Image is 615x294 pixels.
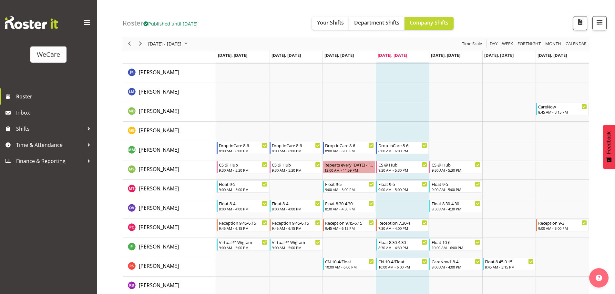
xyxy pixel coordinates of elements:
span: Time & Attendance [16,140,84,150]
div: 9:00 AM - 3:00 PM [538,226,587,231]
span: [PERSON_NAME] [139,166,179,173]
div: October 06 - 12, 2025 [146,37,191,51]
div: 9:00 AM - 5:00 PM [325,187,374,192]
td: Matthew Brewer resource [123,122,216,141]
button: Timeline Day [489,40,499,48]
div: 8:00 AM - 4:00 PM [219,206,268,211]
button: October 2025 [147,40,190,48]
button: Month [565,40,588,48]
a: [PERSON_NAME] [139,243,179,250]
div: Penny Clyne-Moffat"s event - Reception 9.45-6.15 Begin From Monday, October 6, 2025 at 9:45:00 AM... [217,219,269,231]
div: Monique Telford"s event - Float 9-5 Begin From Wednesday, October 8, 2025 at 9:00:00 AM GMT+13:00... [323,180,375,193]
div: Float 8.45-3.15 [485,258,534,265]
div: CS @ Hub [378,161,427,168]
div: 9:30 AM - 5:30 PM [272,167,321,173]
div: Matthew Mckenzie"s event - Drop-inCare 8-6 Begin From Monday, October 6, 2025 at 8:00:00 AM GMT+1... [217,142,269,154]
div: Rhianne Sharples"s event - CN 10-4/Float Begin From Wednesday, October 8, 2025 at 10:00:00 AM GMT... [323,258,375,270]
div: Float 8-4 [219,200,268,207]
div: CS @ Hub [272,161,321,168]
span: Inbox [16,108,94,117]
div: 9:00 AM - 5:00 PM [378,187,427,192]
div: 9:30 AM - 5:30 PM [432,167,480,173]
td: John Ko resource [123,64,216,83]
span: [DATE] - [DATE] [148,40,182,48]
div: 8:45 AM - 3:15 PM [538,109,587,115]
a: [PERSON_NAME] [139,204,179,212]
button: Next [136,40,145,48]
span: [PERSON_NAME] [139,224,179,231]
div: Drop-inCare 8-6 [325,142,374,148]
span: Department Shifts [354,19,399,26]
span: [PERSON_NAME] [139,185,179,192]
div: 7:30 AM - 4:00 PM [378,226,427,231]
div: Repeats every [DATE] - [PERSON_NAME] [324,161,374,168]
div: Mehreen Sardar"s event - CS @ Hub Begin From Thursday, October 9, 2025 at 9:30:00 AM GMT+13:00 En... [376,161,429,173]
span: [DATE], [DATE] [218,52,247,58]
span: calendar [565,40,587,48]
td: Mehreen Sardar resource [123,160,216,180]
span: Time Scale [461,40,483,48]
div: 8:00 AM - 6:00 PM [378,148,427,153]
td: Rhianne Sharples resource [123,257,216,277]
div: Matthew Mckenzie"s event - Drop-inCare 8-6 Begin From Thursday, October 9, 2025 at 8:00:00 AM GMT... [376,142,429,154]
span: Finance & Reporting [16,156,84,166]
div: 8:00 AM - 6:00 PM [325,148,374,153]
div: Float 8-4 [272,200,321,207]
span: [PERSON_NAME] [139,146,179,153]
td: Lainie Montgomery resource [123,83,216,102]
button: Feedback - Show survey [603,125,615,169]
div: CareNow1 8-4 [432,258,480,265]
a: [PERSON_NAME] [139,88,179,96]
span: [PERSON_NAME] [139,243,179,250]
span: Feedback [606,131,612,154]
span: [DATE], [DATE] [272,52,301,58]
div: 8:00 AM - 4:00 PM [272,206,321,211]
div: 9:45 AM - 6:15 PM [219,226,268,231]
span: Your Shifts [317,19,344,26]
div: Pooja Prabhu"s event - Virtual @ Wigram Begin From Tuesday, October 7, 2025 at 9:00:00 AM GMT+13:... [270,238,322,251]
span: Fortnight [517,40,541,48]
div: 12:00 AM - 11:59 PM [324,167,374,173]
div: Drop-inCare 8-6 [378,142,427,148]
div: 8:00 AM - 4:00 PM [432,264,480,269]
div: Reception 9.45-6.15 [219,219,268,226]
button: Previous [125,40,134,48]
div: Float 9-5 [325,181,374,187]
div: CS @ Hub [432,161,480,168]
div: Float 8.30-4.30 [378,239,427,245]
span: Week [501,40,514,48]
span: [DATE], [DATE] [324,52,354,58]
div: Virtual @ Wigram [272,239,321,245]
div: 8:30 AM - 4:30 PM [432,206,480,211]
img: Rosterit website logo [5,16,58,29]
span: [PERSON_NAME] [139,69,179,76]
div: Matthew Mckenzie"s event - Drop-inCare 8-6 Begin From Tuesday, October 7, 2025 at 8:00:00 AM GMT+... [270,142,322,154]
div: Reception 9-3 [538,219,587,226]
div: 9:45 AM - 6:15 PM [325,226,374,231]
div: Monique Telford"s event - Float 9-5 Begin From Monday, October 6, 2025 at 9:00:00 AM GMT+13:00 En... [217,180,269,193]
div: Penny Clyne-Moffat"s event - Reception 9.45-6.15 Begin From Wednesday, October 8, 2025 at 9:45:00... [323,219,375,231]
div: Rhianne Sharples"s event - CN 10-4/Float Begin From Thursday, October 9, 2025 at 10:00:00 AM GMT+... [376,258,429,270]
span: [DATE], [DATE] [431,52,460,58]
a: [PERSON_NAME] [139,127,179,134]
a: [PERSON_NAME] [139,165,179,173]
a: [PERSON_NAME] [139,68,179,76]
span: [DATE], [DATE] [378,52,407,58]
div: 9:45 AM - 6:15 PM [272,226,321,231]
div: next period [135,37,146,51]
span: Published until [DATE] [143,20,198,27]
span: [PERSON_NAME] [139,282,179,289]
div: Drop-inCare 8-6 [219,142,268,148]
div: Pooja Prabhu"s event - Float 8.30-4.30 Begin From Thursday, October 9, 2025 at 8:30:00 AM GMT+13:... [376,238,429,251]
td: Monique Telford resource [123,180,216,199]
div: Reception 7.30-4 [378,219,427,226]
div: Float 9-5 [219,181,268,187]
div: Penny Clyne-Moffat"s event - Reception 7.30-4 Begin From Thursday, October 9, 2025 at 7:30:00 AM ... [376,219,429,231]
a: [PERSON_NAME] [139,262,179,270]
div: Virtual @ Wigram [219,239,268,245]
button: Your Shifts [312,17,349,30]
a: [PERSON_NAME] [139,185,179,192]
button: Download a PDF of the roster according to the set date range. [573,16,587,30]
div: CN 10-4/Float [378,258,427,265]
